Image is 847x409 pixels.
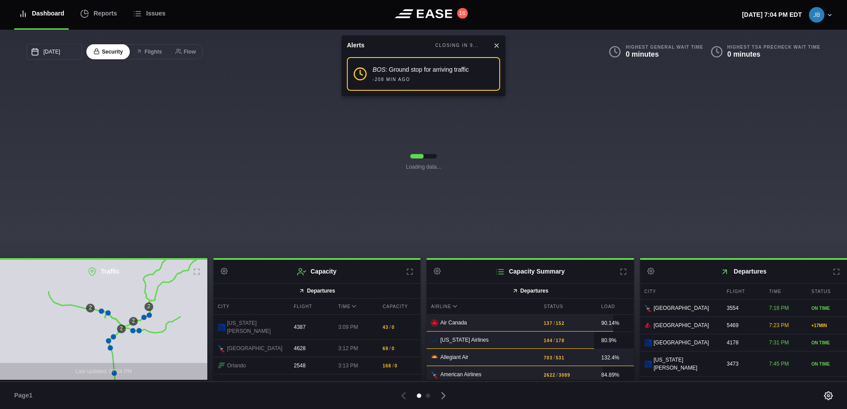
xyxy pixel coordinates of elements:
span: American Airlines [440,371,482,378]
span: [US_STATE][PERSON_NAME] [227,319,283,335]
span: [GEOGRAPHIC_DATA] [654,321,709,329]
span: / [553,319,555,327]
div: Status [540,299,595,314]
span: / [389,344,391,352]
b: 43 [383,324,389,331]
div: 132.4% [601,354,629,362]
div: ON TIME [812,305,843,312]
span: 3:13 PM [338,363,358,369]
b: 159 [383,380,392,386]
button: Flow [168,44,203,60]
button: Flights [129,44,169,60]
b: Loading data... [406,163,441,171]
div: -208 MIN AGO [373,76,410,83]
img: be0d2eec6ce3591e16d61ee7af4da0ae [809,7,824,23]
button: Security [86,44,130,60]
span: / [556,371,558,379]
input: mm/dd/yyyy [27,44,82,60]
span: 7:23 PM [769,322,789,328]
b: Highest General Wait Time [626,44,703,50]
div: 2 [129,317,138,326]
span: 3:12 PM [338,345,358,351]
b: 703 [544,355,553,361]
div: City [214,299,288,314]
div: Airline [427,299,537,314]
b: 168 [383,363,392,369]
span: 7:31 PM [769,340,789,346]
div: 80.9% [601,336,629,344]
div: 4178 [723,334,763,351]
span: / [553,336,555,344]
em: BOS [373,66,385,73]
h2: Capacity [214,260,421,283]
div: Time [765,284,805,299]
span: / [553,354,555,362]
div: 3473 [723,355,763,372]
div: ON TIME [812,340,843,346]
b: 152 [556,320,565,327]
div: 84.89% [601,371,629,379]
b: 3089 [559,372,570,378]
span: / [389,323,391,331]
div: 661 [289,374,331,391]
div: 5469 [723,317,763,334]
div: Capacity [378,299,420,314]
div: 2548 [289,357,331,374]
span: Page 1 [14,391,36,400]
span: Air Canada [440,320,467,326]
div: 3554 [723,300,763,316]
b: 178 [556,337,565,344]
b: 0 [395,380,398,386]
b: 2622 [544,372,556,378]
b: 531 [556,355,565,361]
div: Load [597,299,633,314]
span: / [392,379,393,387]
div: Alerts [347,41,365,50]
b: 0 [392,345,395,352]
div: 2 [117,324,126,333]
p: [DATE] 7:04 PM EDT [742,10,802,19]
b: 0 minutes [626,50,659,58]
span: [GEOGRAPHIC_DATA] [654,304,709,312]
b: 69 [383,345,389,352]
div: CLOSING IN 9... [435,42,479,49]
div: : Ground stop for arriving traffic [373,65,469,74]
div: + 17 MIN [812,322,843,329]
div: City [640,284,720,299]
div: Flight [723,284,763,299]
span: [GEOGRAPHIC_DATA] [227,379,283,387]
div: 4387 [289,319,331,336]
button: 16 [457,8,468,19]
div: 4628 [289,340,331,357]
b: Highest TSA PreCheck Wait Time [727,44,820,50]
button: Departures [214,283,421,299]
div: 2 [144,302,153,311]
button: Departures [427,283,634,299]
b: 0 [395,363,398,369]
span: 7:45 PM [769,361,789,367]
span: 7:18 PM [769,305,789,311]
span: Orlando [227,362,246,370]
b: 137 [544,320,553,327]
b: 0 minutes [727,50,761,58]
span: [GEOGRAPHIC_DATA] [654,339,709,347]
h2: Capacity Summary [427,260,634,283]
div: 2 [86,304,95,313]
b: 144 [544,337,553,344]
div: Time [334,299,376,314]
span: [US_STATE] Airlines [440,337,489,343]
span: / [392,362,393,370]
b: 0 [392,324,395,331]
div: ON TIME [812,361,843,367]
div: Flight [289,299,331,314]
span: [US_STATE][PERSON_NAME] [654,356,716,372]
span: Allegiant Air [440,354,468,360]
span: 3:09 PM [338,324,358,330]
div: 90.14% [601,319,629,327]
span: [GEOGRAPHIC_DATA] [227,344,283,352]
